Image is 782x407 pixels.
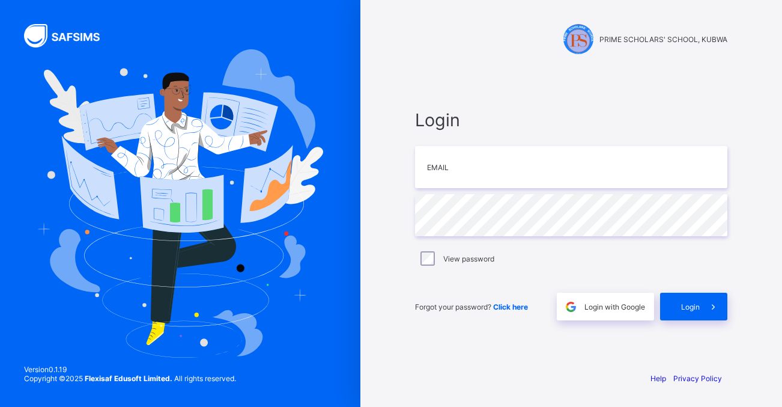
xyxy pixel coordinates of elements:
[24,374,236,383] span: Copyright © 2025 All rights reserved.
[24,365,236,374] span: Version 0.1.19
[673,374,722,383] a: Privacy Policy
[37,49,323,357] img: Hero Image
[584,302,645,311] span: Login with Google
[415,109,727,130] span: Login
[650,374,666,383] a: Help
[415,302,528,311] span: Forgot your password?
[599,35,727,44] span: PRIME SCHOLARS' SCHOOL, KUBWA
[564,300,578,314] img: google.396cfc9801f0270233282035f929180a.svg
[443,254,494,263] label: View password
[24,24,114,47] img: SAFSIMS Logo
[85,374,172,383] strong: Flexisaf Edusoft Limited.
[681,302,700,311] span: Login
[493,302,528,311] a: Click here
